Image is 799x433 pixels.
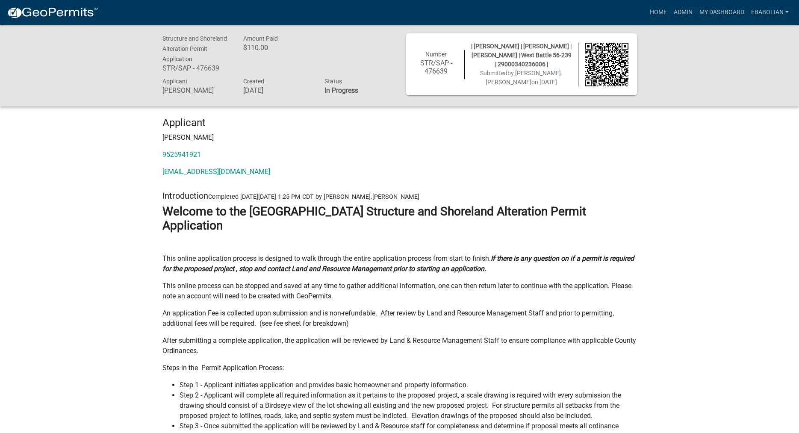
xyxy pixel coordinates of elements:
h5: Introduction [162,191,637,201]
a: Home [646,4,670,21]
img: QR code [585,43,628,86]
p: Steps in the Permit Application Process: [162,363,637,373]
span: | [PERSON_NAME] | [PERSON_NAME] | [PERSON_NAME] | West Battle 56-239 | 29000340236006 | [471,43,572,68]
a: My Dashboard [696,4,748,21]
span: Completed [DATE][DATE] 1:25 PM CDT by [PERSON_NAME].[PERSON_NAME] [208,193,419,200]
strong: In Progress [324,86,358,94]
p: An application Fee is collected upon submission and is non-refundable. After review by Land and R... [162,308,637,329]
a: [EMAIL_ADDRESS][DOMAIN_NAME] [162,168,270,176]
span: Amount Paid [243,35,278,42]
h6: $110.00 [243,44,312,52]
span: by [PERSON_NAME].[PERSON_NAME] [486,70,563,85]
h6: STR/SAP - 476639 [415,59,458,75]
li: Step 1 - Applicant initiates application and provides basic homeowner and property information. [180,380,637,390]
span: Applicant [162,78,188,85]
p: After submitting a complete application, the application will be reviewed by Land & Resource Mana... [162,336,637,356]
a: Admin [670,4,696,21]
p: This online application process is designed to walk through the entire application process from s... [162,253,637,274]
span: Status [324,78,342,85]
span: Created [243,78,264,85]
h6: [DATE] [243,86,312,94]
h4: Applicant [162,117,637,129]
strong: Welcome to the [GEOGRAPHIC_DATA] Structure and Shoreland Alteration Permit Application [162,204,586,233]
p: This online process can be stopped and saved at any time to gather additional information, one ca... [162,281,637,301]
span: Number [425,51,447,58]
li: Step 2 - Applicant will complete all required information as it pertains to the proposed project,... [180,390,637,421]
a: ebabolian [748,4,792,21]
strong: If there is any question on if a permit is required for the proposed project , stop and contact L... [162,254,634,273]
p: [PERSON_NAME] [162,133,637,143]
h6: STR/SAP - 476639 [162,64,231,72]
span: Structure and Shoreland Alteration Permit Application [162,35,227,62]
h6: [PERSON_NAME] [162,86,231,94]
span: Submitted on [DATE] [480,70,563,85]
a: 9525941921 [162,150,201,159]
